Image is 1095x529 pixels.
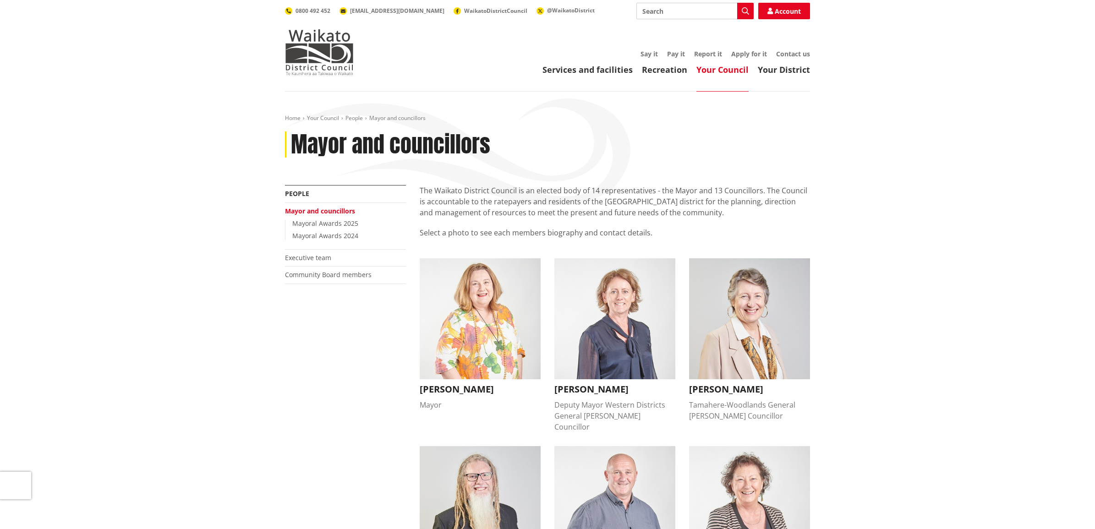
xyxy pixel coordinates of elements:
h3: [PERSON_NAME] [554,384,675,395]
div: Mayor [420,399,541,410]
a: Pay it [667,49,685,58]
a: Report it [694,49,722,58]
div: Deputy Mayor Western Districts General [PERSON_NAME] Councillor [554,399,675,432]
a: People [345,114,363,122]
a: Mayor and councillors [285,207,355,215]
a: Executive team [285,253,331,262]
span: [EMAIL_ADDRESS][DOMAIN_NAME] [350,7,444,15]
a: @WaikatoDistrict [537,6,595,14]
div: Tamahere-Woodlands General [PERSON_NAME] Councillor [689,399,810,421]
a: Your District [758,64,810,75]
p: Select a photo to see each members biography and contact details. [420,227,810,249]
a: Community Board members [285,270,372,279]
a: Apply for it [731,49,767,58]
nav: breadcrumb [285,115,810,122]
span: WaikatoDistrictCouncil [464,7,527,15]
a: People [285,189,309,198]
h3: [PERSON_NAME] [420,384,541,395]
span: @WaikatoDistrict [547,6,595,14]
a: Your Council [307,114,339,122]
a: Recreation [642,64,687,75]
input: Search input [636,3,754,19]
a: Mayoral Awards 2024 [292,231,358,240]
span: Mayor and councillors [369,114,426,122]
img: Waikato District Council - Te Kaunihera aa Takiwaa o Waikato [285,29,354,75]
img: Crystal Beavis [689,258,810,379]
a: Home [285,114,301,122]
a: Account [758,3,810,19]
h3: [PERSON_NAME] [689,384,810,395]
a: Services and facilities [542,64,633,75]
button: Carolyn Eyre [PERSON_NAME] Deputy Mayor Western Districts General [PERSON_NAME] Councillor [554,258,675,432]
a: Say it [641,49,658,58]
img: Jacqui Church [420,258,541,379]
p: The Waikato District Council is an elected body of 14 representatives - the Mayor and 13 Councill... [420,185,810,218]
button: Jacqui Church [PERSON_NAME] Mayor [420,258,541,410]
button: Crystal Beavis [PERSON_NAME] Tamahere-Woodlands General [PERSON_NAME] Councillor [689,258,810,421]
a: 0800 492 452 [285,7,330,15]
a: Mayoral Awards 2025 [292,219,358,228]
a: WaikatoDistrictCouncil [454,7,527,15]
a: Contact us [776,49,810,58]
a: Your Council [696,64,749,75]
img: Carolyn Eyre [554,258,675,379]
a: [EMAIL_ADDRESS][DOMAIN_NAME] [339,7,444,15]
span: 0800 492 452 [296,7,330,15]
h1: Mayor and councillors [291,131,490,158]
